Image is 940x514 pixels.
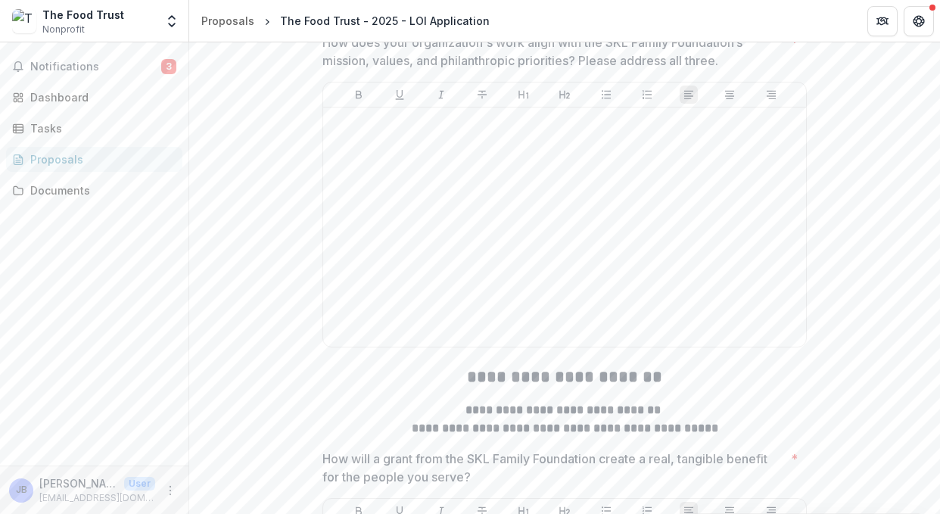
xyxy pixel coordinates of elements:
[721,86,739,104] button: Align Center
[42,7,124,23] div: The Food Trust
[124,477,155,491] p: User
[195,10,496,32] nav: breadcrumb
[6,178,182,203] a: Documents
[680,86,698,104] button: Align Left
[6,55,182,79] button: Notifications3
[30,120,170,136] div: Tasks
[30,61,161,73] span: Notifications
[161,481,179,500] button: More
[30,89,170,105] div: Dashboard
[195,10,260,32] a: Proposals
[515,86,533,104] button: Heading 1
[350,86,368,104] button: Bold
[42,23,85,36] span: Nonprofit
[597,86,615,104] button: Bullet List
[556,86,574,104] button: Heading 2
[39,491,155,505] p: [EMAIL_ADDRESS][DOMAIN_NAME]
[39,475,118,491] p: [PERSON_NAME]
[6,116,182,141] a: Tasks
[30,151,170,167] div: Proposals
[904,6,934,36] button: Get Help
[638,86,656,104] button: Ordered List
[391,86,409,104] button: Underline
[762,86,780,104] button: Align Right
[161,6,182,36] button: Open entity switcher
[322,33,785,70] p: How does your organization's work align with the SKL Family Foundation’s mission, values, and phi...
[6,85,182,110] a: Dashboard
[201,13,254,29] div: Proposals
[280,13,490,29] div: The Food Trust - 2025 - LOI Application
[473,86,491,104] button: Strike
[322,450,785,486] p: How will a grant from the SKL Family Foundation create a real, tangible benefit for the people yo...
[16,485,27,495] div: Jessica Borger
[867,6,898,36] button: Partners
[6,147,182,172] a: Proposals
[30,182,170,198] div: Documents
[161,59,176,74] span: 3
[12,9,36,33] img: The Food Trust
[432,86,450,104] button: Italicize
